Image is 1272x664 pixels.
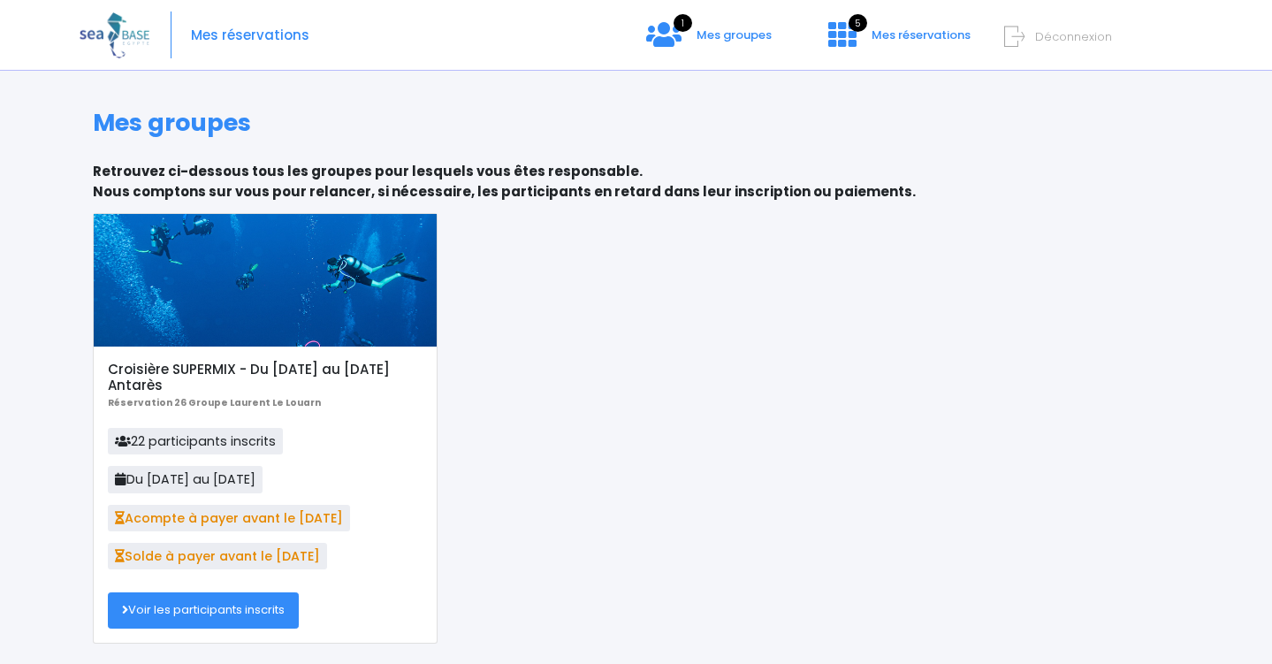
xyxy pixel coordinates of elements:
[108,592,299,628] a: Voir les participants inscrits
[108,505,350,531] span: Acompte à payer avant le [DATE]
[93,109,1179,137] h1: Mes groupes
[93,162,1179,202] p: Retrouvez ci-dessous tous les groupes pour lesquels vous êtes responsable. Nous comptons sur vous...
[814,33,981,50] a: 5 Mes réservations
[849,14,867,32] span: 5
[674,14,692,32] span: 1
[632,33,786,50] a: 1 Mes groupes
[872,27,971,43] span: Mes réservations
[1035,28,1112,45] span: Déconnexion
[108,543,327,569] span: Solde à payer avant le [DATE]
[697,27,772,43] span: Mes groupes
[108,396,321,409] b: Réservation 26 Groupe Laurent Le Louarn
[108,362,422,393] h5: Croisière SUPERMIX - Du [DATE] au [DATE] Antarès
[108,466,263,492] span: Du [DATE] au [DATE]
[108,428,283,454] span: 22 participants inscrits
